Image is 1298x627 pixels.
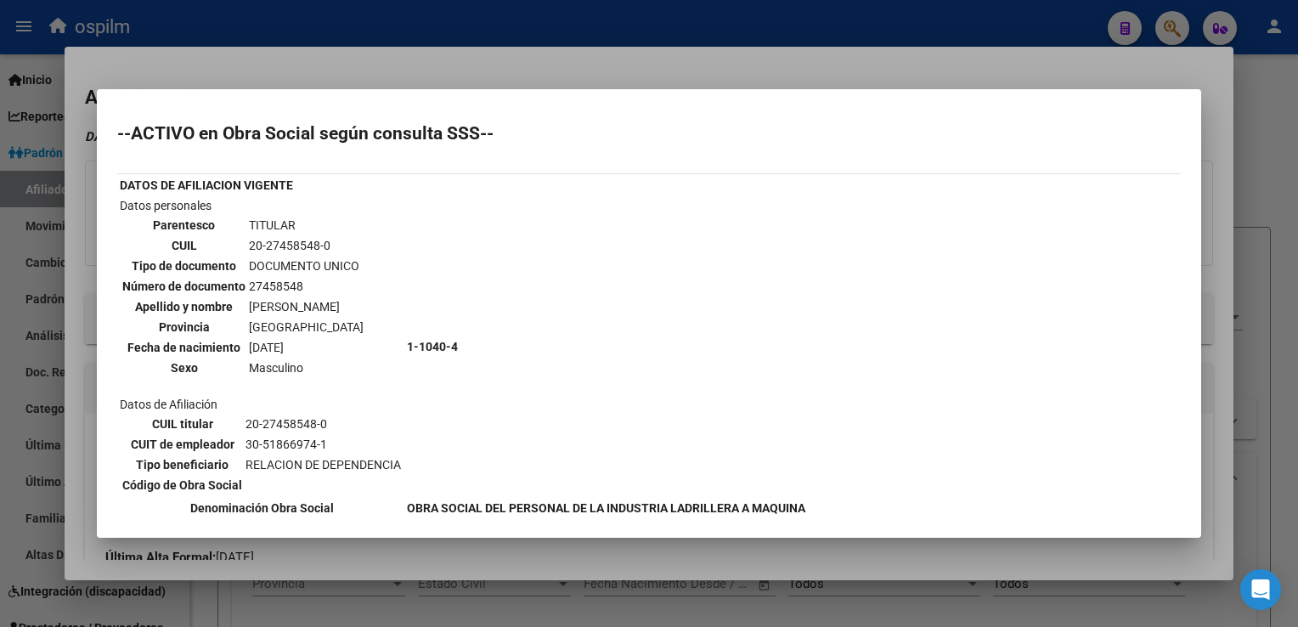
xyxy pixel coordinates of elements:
th: Denominación Obra Social [119,499,404,517]
th: Tipo beneficiario [121,455,243,474]
th: Código de Obra Social [121,476,243,494]
td: [DATE] [248,338,364,357]
th: Apellido y nombre [121,297,246,316]
h2: --ACTIVO en Obra Social según consulta SSS-- [117,125,1181,142]
th: Tipo de documento [121,257,246,275]
th: Fecha de nacimiento [121,338,246,357]
div: Open Intercom Messenger [1240,569,1281,610]
th: CUIT de empleador [121,435,243,454]
td: 30-51866974-1 [245,435,402,454]
th: CUIL titular [121,415,243,433]
b: OBRA SOCIAL DEL PERSONAL DE LA INDUSTRIA LADRILLERA A MAQUINA [407,501,805,515]
b: 1-1040-4 [407,340,458,353]
td: Masculino [248,359,364,377]
th: Parentesco [121,216,246,234]
th: CUIL [121,236,246,255]
td: RELACION DE DEPENDENCIA [245,455,402,474]
td: 20-27458548-0 [248,236,364,255]
td: TITULAR [248,216,364,234]
td: Datos personales Datos de Afiliación [119,196,404,497]
td: 20-27458548-0 [245,415,402,433]
th: Sexo [121,359,246,377]
th: Provincia [121,318,246,336]
td: DOCUMENTO UNICO [248,257,364,275]
b: DATOS DE AFILIACION VIGENTE [120,178,293,192]
td: 27458548 [248,277,364,296]
td: [PERSON_NAME] [248,297,364,316]
th: Número de documento [121,277,246,296]
td: [GEOGRAPHIC_DATA] [248,318,364,336]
